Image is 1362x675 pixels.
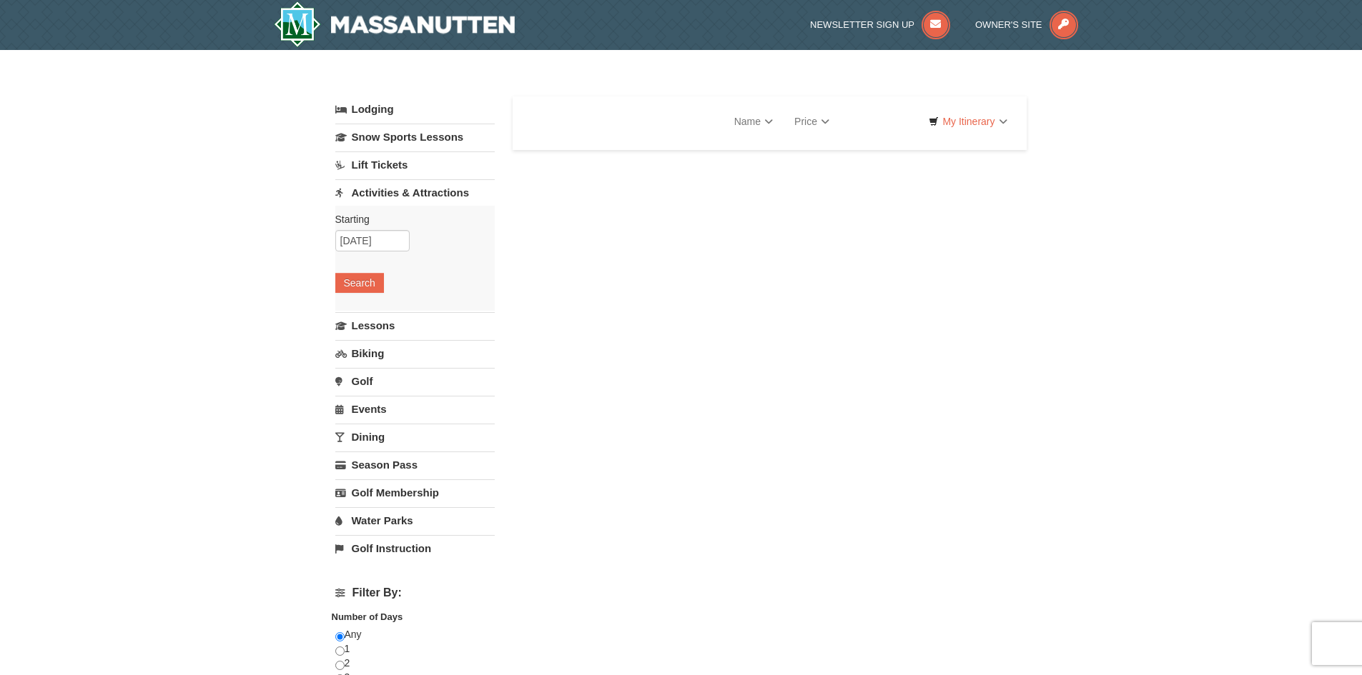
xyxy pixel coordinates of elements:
a: Lodging [335,96,495,122]
a: Golf Membership [335,479,495,506]
a: Season Pass [335,451,495,478]
a: Name [724,107,784,136]
a: Lift Tickets [335,151,495,178]
a: Activities & Attractions [335,179,495,206]
a: Dining [335,424,495,450]
a: Price [784,107,840,136]
a: Events [335,396,495,422]
h4: Filter By: [335,586,495,599]
label: Starting [335,212,484,226]
a: Lessons [335,312,495,339]
a: Water Parks [335,507,495,534]
a: Snow Sports Lessons [335,124,495,150]
a: Biking [335,340,495,366]
a: Golf Instruction [335,535,495,561]
img: Massanutten Resort Logo [274,1,515,47]
a: Newsletter Sign Up [810,19,950,30]
span: Newsletter Sign Up [810,19,914,30]
a: Owner's Site [975,19,1078,30]
button: Search [335,273,384,293]
span: Owner's Site [975,19,1042,30]
a: Massanutten Resort [274,1,515,47]
strong: Number of Days [332,611,403,622]
a: Golf [335,368,495,394]
a: My Itinerary [919,111,1016,132]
